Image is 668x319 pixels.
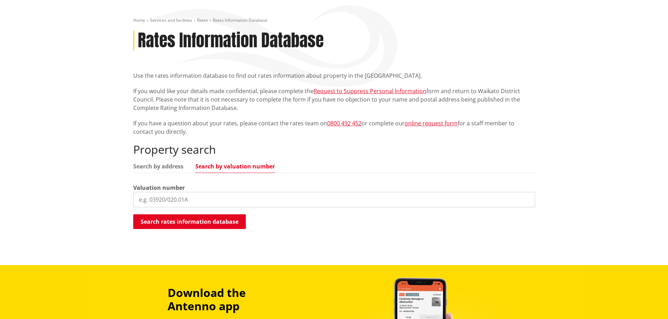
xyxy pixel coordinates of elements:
p: If you would like your details made confidential, please complete the form and return to Waikato ... [133,87,535,112]
a: 0800 492 452 [327,119,362,127]
p: If you have a question about your rates, please contact the rates team on or complete our for a s... [133,119,535,136]
p: Use the rates information database to find out rates information about property in the [GEOGRAPHI... [133,71,535,80]
a: Services and facilities [150,17,192,23]
input: e.g. 03920/020.01A [133,192,535,207]
a: Search by address [133,164,183,169]
a: Request to Suppress Personal Information [313,87,426,95]
h2: Property search [133,143,535,156]
h3: Download the Antenno app [168,286,295,313]
iframe: Messenger Launcher [636,290,661,315]
span: Rates Information Database [213,17,268,23]
a: Search by valuation number [195,164,275,169]
nav: breadcrumb [133,18,535,23]
h1: Rates Information Database [138,30,324,51]
a: Rates [197,17,208,23]
a: online request form [405,119,458,127]
button: Search rates information database [133,214,246,229]
label: Valuation number [133,183,185,192]
a: Home [133,17,145,23]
